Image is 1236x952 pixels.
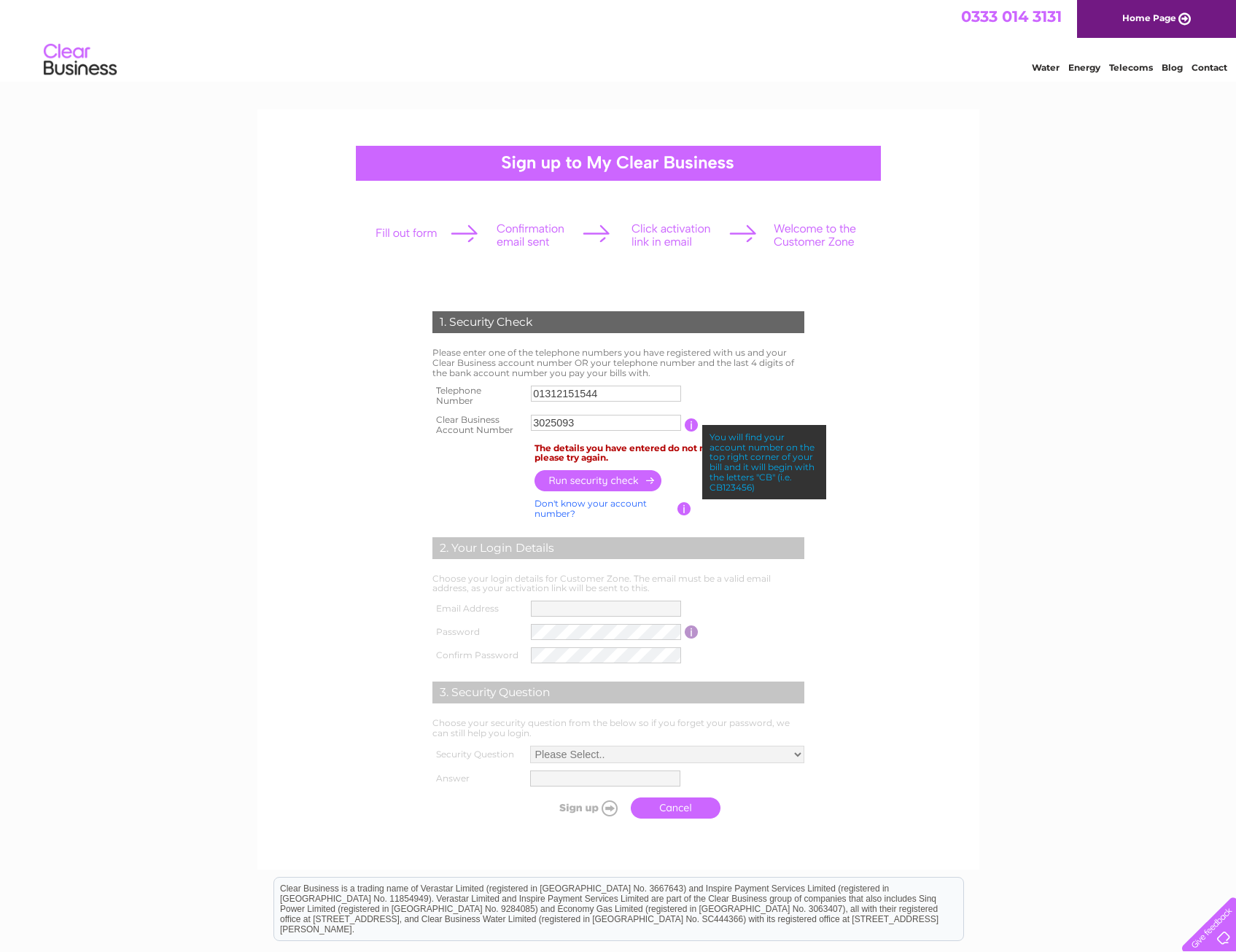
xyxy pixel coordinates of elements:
[531,440,808,467] td: The details you have entered do not match our records, please try again.
[702,425,826,500] div: You will find your account number on the top right corner of your bill and it will begin with the...
[429,767,526,790] th: Answer
[43,38,117,82] img: logo.png
[1109,62,1153,73] a: Telecoms
[432,682,804,703] div: 3. Security Question
[429,742,526,767] th: Security Question
[429,620,528,644] th: Password
[429,644,528,667] th: Confirm Password
[1032,62,1060,73] a: Water
[1162,62,1183,73] a: Blog
[432,311,804,333] div: 1. Security Check
[429,381,528,410] th: Telephone Number
[429,344,808,381] td: Please enter one of the telephone numbers you have registered with us and your Clear Business acc...
[685,418,699,432] input: Information
[274,8,963,71] div: Clear Business is a trading name of Verastar Limited (registered in [GEOGRAPHIC_DATA] No. 3667643...
[1068,62,1100,73] a: Energy
[429,714,808,742] td: Choose your security question from the below so if you forget your password, we can still help yo...
[429,597,528,620] th: Email Address
[535,498,647,519] a: Don't know your account number?
[1192,62,1227,73] a: Contact
[677,502,691,515] input: Information
[429,570,808,598] td: Choose your login details for Customer Zone. The email must be a valid email address, as your act...
[961,7,1062,26] a: 0333 014 3131
[631,797,720,819] a: Cancel
[432,537,804,559] div: 2. Your Login Details
[685,625,699,639] input: Information
[429,410,528,440] th: Clear Business Account Number
[534,797,623,818] input: Submit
